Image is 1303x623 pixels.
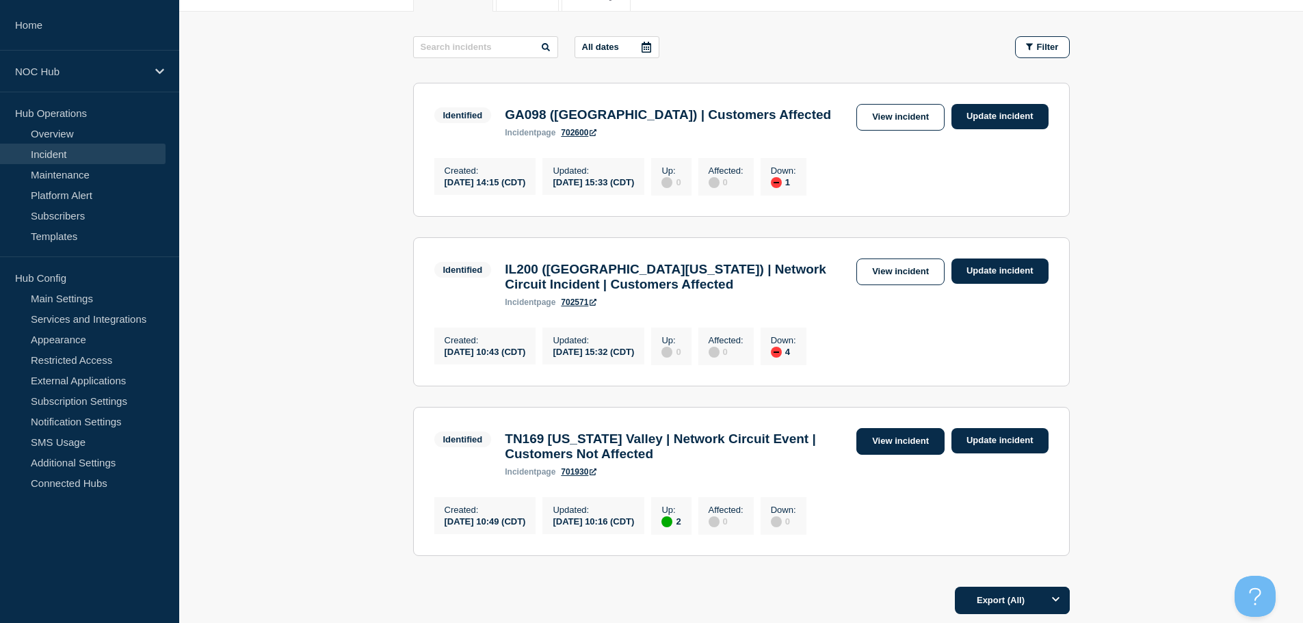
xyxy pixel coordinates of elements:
div: down [771,177,782,188]
span: Identified [434,432,492,447]
div: 0 [661,345,681,358]
a: 702600 [561,128,596,137]
div: [DATE] 15:33 (CDT) [553,176,634,187]
input: Search incidents [413,36,558,58]
p: page [505,297,555,307]
p: Up : [661,505,681,515]
p: Updated : [553,505,634,515]
div: [DATE] 14:15 (CDT) [445,176,526,187]
p: Up : [661,335,681,345]
div: 0 [709,515,743,527]
button: Filter [1015,36,1070,58]
div: disabled [709,347,720,358]
div: disabled [661,347,672,358]
a: View incident [856,104,945,131]
span: Filter [1037,42,1059,52]
p: Created : [445,505,526,515]
p: Down : [771,335,796,345]
a: View incident [856,428,945,455]
p: Updated : [553,335,634,345]
div: 2 [661,515,681,527]
p: NOC Hub [15,66,146,77]
a: View incident [856,259,945,285]
p: Affected : [709,505,743,515]
div: 0 [709,176,743,188]
a: 701930 [561,467,596,477]
a: 702571 [561,297,596,307]
div: 0 [661,176,681,188]
p: Up : [661,165,681,176]
div: 0 [709,345,743,358]
p: Down : [771,505,796,515]
a: Update incident [951,104,1049,129]
div: up [661,516,672,527]
span: Identified [434,107,492,123]
div: disabled [771,516,782,527]
p: All dates [582,42,619,52]
iframe: Help Scout Beacon - Open [1235,576,1276,617]
a: Update incident [951,259,1049,284]
div: [DATE] 10:16 (CDT) [553,515,634,527]
span: Identified [434,262,492,278]
p: Affected : [709,335,743,345]
div: 1 [771,176,796,188]
p: Updated : [553,165,634,176]
div: disabled [709,177,720,188]
a: Update incident [951,428,1049,453]
p: Created : [445,165,526,176]
h3: IL200 ([GEOGRAPHIC_DATA][US_STATE]) | Network Circuit Incident | Customers Affected [505,262,850,292]
span: incident [505,467,536,477]
span: incident [505,297,536,307]
button: Options [1042,587,1070,614]
div: 4 [771,345,796,358]
div: [DATE] 10:43 (CDT) [445,345,526,357]
div: disabled [709,516,720,527]
button: All dates [575,36,659,58]
p: Down : [771,165,796,176]
p: Affected : [709,165,743,176]
h3: GA098 ([GEOGRAPHIC_DATA]) | Customers Affected [505,107,831,122]
p: page [505,128,555,137]
button: Export (All) [955,587,1070,614]
div: disabled [661,177,672,188]
span: incident [505,128,536,137]
div: 0 [771,515,796,527]
div: [DATE] 10:49 (CDT) [445,515,526,527]
h3: TN169 [US_STATE] Valley | Network Circuit Event | Customers Not Affected [505,432,850,462]
p: page [505,467,555,477]
div: down [771,347,782,358]
p: Created : [445,335,526,345]
div: [DATE] 15:32 (CDT) [553,345,634,357]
